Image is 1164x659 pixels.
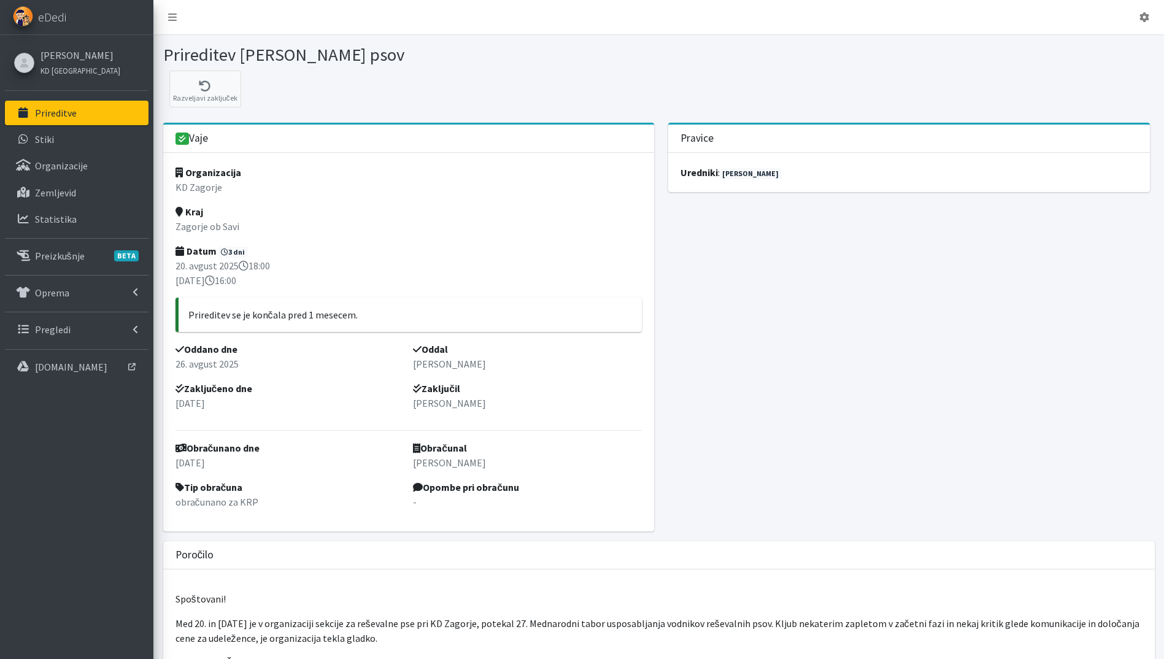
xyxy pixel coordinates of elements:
[35,160,88,172] p: Organizacije
[35,213,77,225] p: Statistika
[175,132,209,145] h3: Vaje
[175,356,404,371] p: 26. avgust 2025
[175,343,237,355] strong: Oddano dne
[175,616,1143,646] p: Med 20. in [DATE] je v organizaciji sekcije za reševalne pse pri KD Zagorje, potekal 27. Mednarod...
[175,495,404,509] p: obračunano za KRP
[175,455,404,470] p: [DATE]
[35,133,54,145] p: Stiki
[680,166,718,179] strong: uredniki
[413,356,642,371] p: [PERSON_NAME]
[5,153,148,178] a: Organizacije
[413,455,642,470] p: [PERSON_NAME]
[188,307,633,322] p: Prireditev se je končala pred 1 mesecem.
[413,442,467,454] strong: Obračunal
[35,187,76,199] p: Zemljevid
[175,592,1143,606] p: Spoštovani!
[114,250,139,261] span: BETA
[40,66,120,75] small: KD [GEOGRAPHIC_DATA]
[163,44,655,66] h1: Prireditev [PERSON_NAME] psov
[175,258,642,288] p: 20. avgust 2025 18:00 [DATE] 16:00
[668,153,1151,192] div: :
[5,101,148,125] a: Prireditve
[680,132,714,145] h3: Pravice
[175,382,253,395] strong: Zaključeno dne
[35,287,69,299] p: Oprema
[40,63,120,77] a: KD [GEOGRAPHIC_DATA]
[218,247,249,258] span: 3 dni
[413,396,642,410] p: [PERSON_NAME]
[175,396,404,410] p: [DATE]
[5,355,148,379] a: [DOMAIN_NAME]
[38,8,66,26] span: eDedi
[413,382,460,395] strong: Zaključil
[5,207,148,231] a: Statistika
[413,343,448,355] strong: Oddal
[720,168,782,179] a: [PERSON_NAME]
[175,206,203,218] strong: Kraj
[5,244,148,268] a: PreizkušnjeBETA
[35,361,107,373] p: [DOMAIN_NAME]
[175,442,260,454] strong: Obračunano dne
[35,107,77,119] p: Prireditve
[40,48,120,63] a: [PERSON_NAME]
[175,180,642,195] p: KD Zagorje
[413,481,519,493] strong: Opombe pri obračunu
[5,180,148,205] a: Zemljevid
[169,71,241,107] button: Razveljavi zaključek
[13,6,33,26] img: eDedi
[35,323,71,336] p: Pregledi
[175,166,241,179] strong: Organizacija
[175,245,217,257] strong: Datum
[5,280,148,305] a: Oprema
[413,495,642,509] p: -
[5,317,148,342] a: Pregledi
[175,481,243,493] strong: Tip obračuna
[5,127,148,152] a: Stiki
[35,250,85,262] p: Preizkušnje
[175,549,214,561] h3: Poročilo
[175,219,642,234] p: Zagorje ob Savi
